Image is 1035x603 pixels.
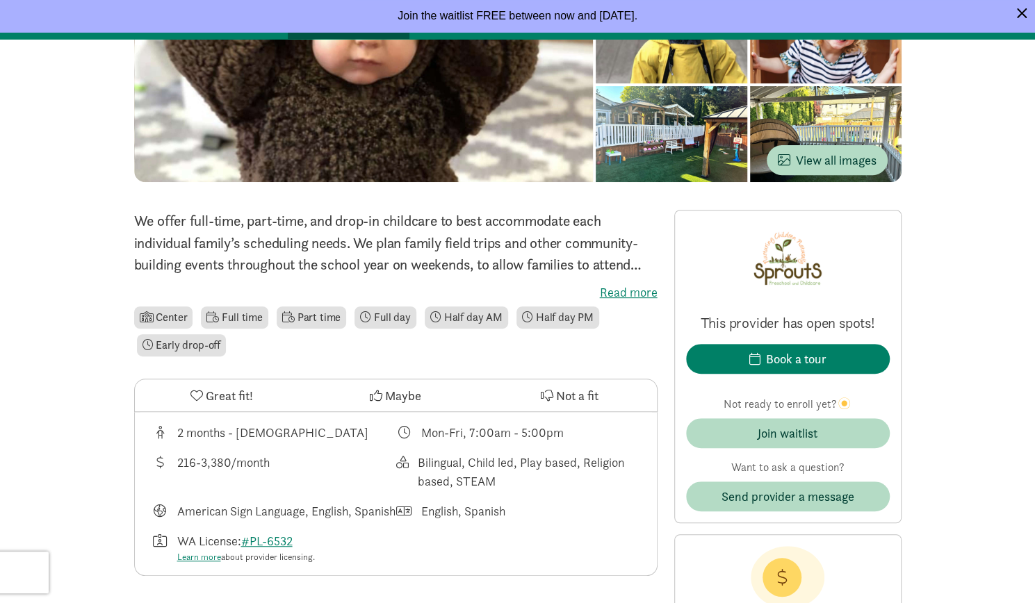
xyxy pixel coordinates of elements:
[152,502,396,520] div: Languages taught
[396,502,640,520] div: Languages spoken
[417,453,639,490] div: Bilingual, Child led, Play based, Religion based, STEAM
[425,306,508,329] li: Half day AM
[766,349,826,368] div: Book a tour
[134,284,658,301] label: Read more
[177,502,396,520] div: American Sign Language, English, Spanish
[750,222,825,297] img: Provider logo
[421,502,505,520] div: English, Spanish
[134,210,658,276] p: We offer full-time, part-time, and drop-in childcare to best accommodate each individual family’s...
[758,424,817,443] div: Join waitlist
[767,145,888,175] button: View all images
[778,151,877,170] span: View all images
[556,386,598,405] span: Not a fit
[137,334,227,356] li: Early drop-off
[686,344,890,374] button: Book a tour
[686,396,890,413] p: Not ready to enroll yet?
[686,313,890,333] p: This provider has open spots!
[277,306,346,329] li: Part time
[686,459,890,476] p: Want to ask a question?
[152,453,396,490] div: Average tuition for this program
[177,423,368,442] div: 2 months - [DEMOGRAPHIC_DATA]
[206,386,253,405] span: Great fit!
[135,379,309,411] button: Great fit!
[241,533,293,549] a: #PL-6532
[134,306,193,329] li: Center
[309,379,482,411] button: Maybe
[177,453,270,490] div: 216-3,380/month
[482,379,656,411] button: Not a fit
[152,531,396,564] div: License number
[385,386,421,405] span: Maybe
[177,531,315,564] div: WA License:
[201,306,268,329] li: Full time
[396,453,640,490] div: This provider's education philosophy
[177,550,315,564] div: about provider licensing.
[396,423,640,442] div: Class schedule
[177,551,221,563] a: Learn more
[722,487,854,506] span: Send provider a message
[686,481,890,511] button: Send provider a message
[516,306,599,329] li: Half day PM
[686,418,890,448] button: Join waitlist
[354,306,416,329] li: Full day
[421,423,564,442] div: Mon-Fri, 7:00am - 5:00pm
[152,423,396,442] div: Age range for children that this provider cares for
